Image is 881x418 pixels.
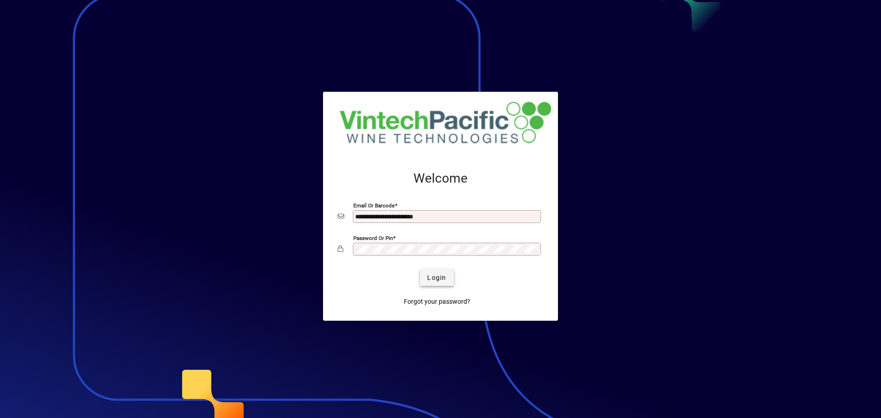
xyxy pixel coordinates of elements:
span: Forgot your password? [404,297,470,307]
button: Login [420,269,453,286]
span: Login [427,273,446,283]
mat-label: Password or Pin [353,235,393,241]
mat-label: Email or Barcode [353,202,395,209]
h2: Welcome [338,171,543,186]
a: Forgot your password? [400,293,474,310]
